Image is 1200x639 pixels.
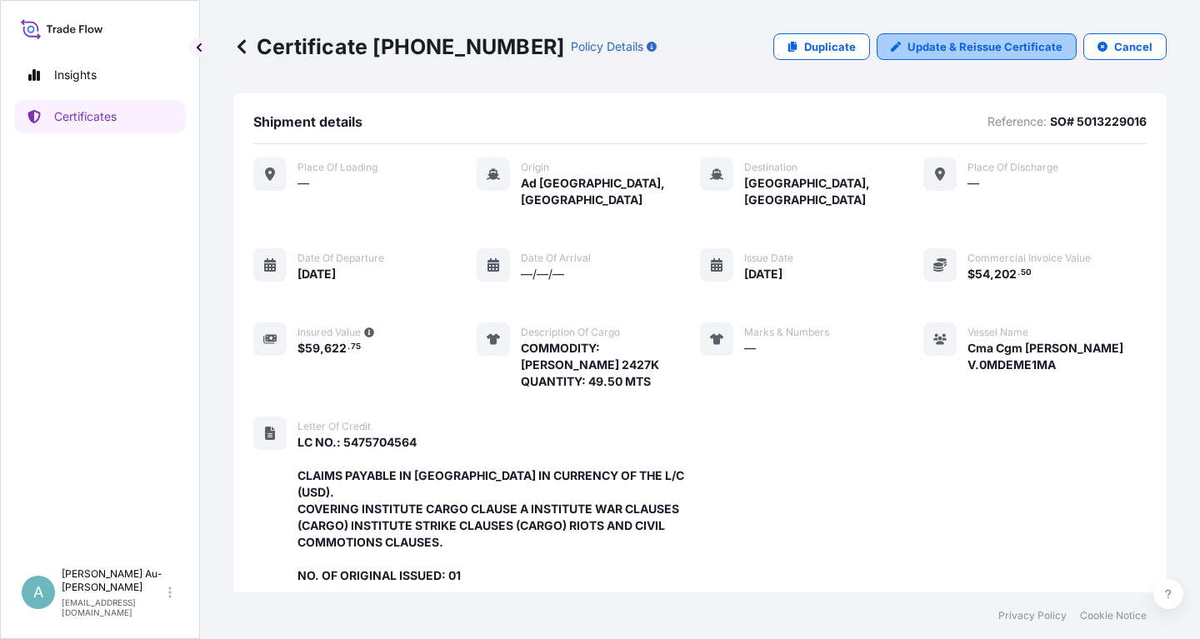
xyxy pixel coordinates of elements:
[297,175,309,192] span: —
[297,252,384,265] span: Date of departure
[347,344,350,350] span: .
[967,326,1028,339] span: Vessel Name
[521,252,591,265] span: Date of arrival
[54,108,117,125] p: Certificates
[54,67,97,83] p: Insights
[998,609,1067,622] a: Privacy Policy
[967,268,975,280] span: $
[62,567,165,594] p: [PERSON_NAME] Au-[PERSON_NAME]
[1083,33,1167,60] button: Cancel
[1021,270,1032,276] span: 50
[14,58,186,92] a: Insights
[1080,609,1147,622] a: Cookie Notice
[744,175,923,208] span: [GEOGRAPHIC_DATA], [GEOGRAPHIC_DATA]
[521,340,700,390] span: COMMODITY: [PERSON_NAME] 2427K QUANTITY: 49.50 MTS
[297,434,700,584] span: LC NO.: 5475704564 CLAIMS PAYABLE IN [GEOGRAPHIC_DATA] IN CURRENCY OF THE L/C (USD). COVERING INS...
[987,113,1047,130] p: Reference:
[324,342,347,354] span: 622
[1017,270,1020,276] span: .
[233,33,564,60] p: Certificate [PHONE_NUMBER]
[253,113,362,130] span: Shipment details
[990,268,994,280] span: ,
[320,342,324,354] span: ,
[1114,38,1152,55] p: Cancel
[744,266,782,282] span: [DATE]
[521,175,700,208] span: Ad [GEOGRAPHIC_DATA], [GEOGRAPHIC_DATA]
[907,38,1062,55] p: Update & Reissue Certificate
[305,342,320,354] span: 59
[967,175,979,192] span: —
[994,268,1017,280] span: 202
[975,268,990,280] span: 54
[62,597,165,617] p: [EMAIL_ADDRESS][DOMAIN_NAME]
[804,38,856,55] p: Duplicate
[297,266,336,282] span: [DATE]
[297,342,305,354] span: $
[521,161,549,174] span: Origin
[521,266,564,282] span: —/—/—
[297,161,377,174] span: Place of Loading
[877,33,1077,60] a: Update & Reissue Certificate
[744,340,756,357] span: —
[297,326,361,339] span: Insured Value
[33,584,43,601] span: A
[967,252,1091,265] span: Commercial Invoice Value
[967,340,1147,373] span: Cma Cgm [PERSON_NAME] V.0MDEME1MA
[1050,113,1147,130] p: SO# 5013229016
[14,100,186,133] a: Certificates
[521,326,620,339] span: Description of cargo
[571,38,643,55] p: Policy Details
[744,161,797,174] span: Destination
[297,420,371,433] span: Letter of Credit
[744,326,829,339] span: Marks & Numbers
[744,252,793,265] span: Issue Date
[351,344,361,350] span: 75
[967,161,1058,174] span: Place of discharge
[773,33,870,60] a: Duplicate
